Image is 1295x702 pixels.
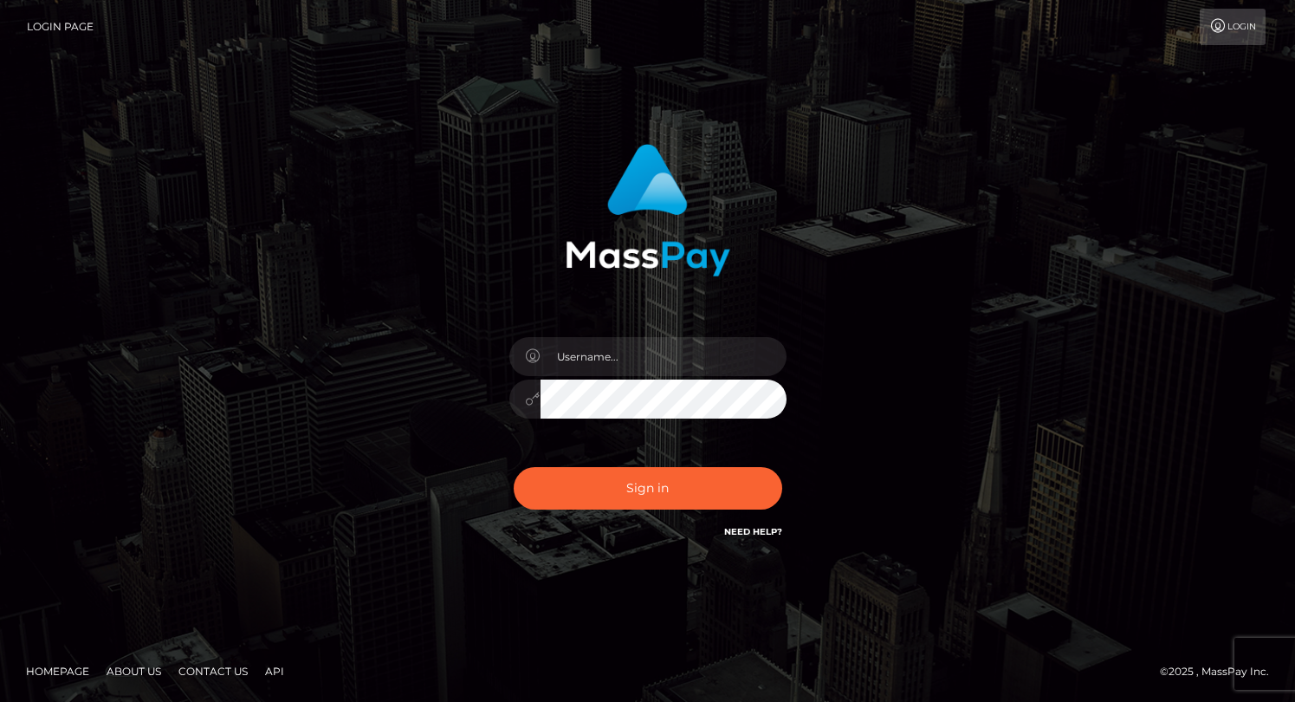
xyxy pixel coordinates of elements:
a: Homepage [19,658,96,685]
img: MassPay Login [566,144,730,276]
a: Contact Us [172,658,255,685]
a: Login [1200,9,1266,45]
a: About Us [100,658,168,685]
input: Username... [541,337,787,376]
div: © 2025 , MassPay Inc. [1160,662,1282,681]
a: Need Help? [724,526,782,537]
a: Login Page [27,9,94,45]
button: Sign in [514,467,782,510]
a: API [258,658,291,685]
